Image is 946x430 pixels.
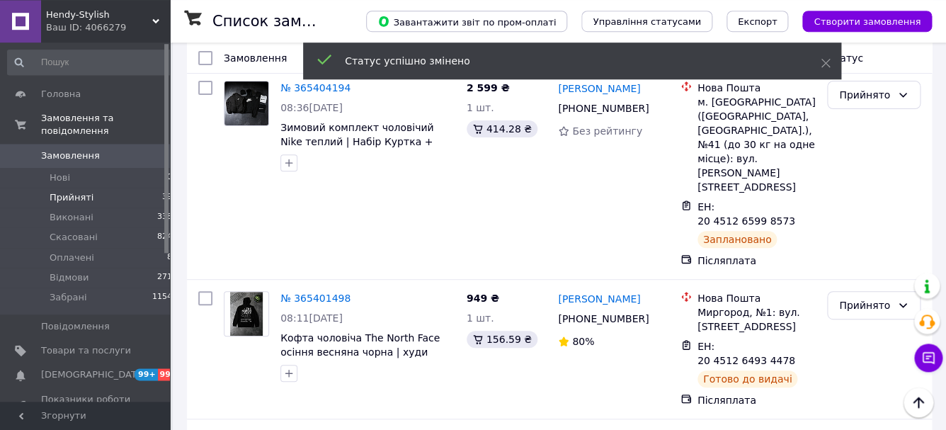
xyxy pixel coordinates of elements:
span: Hendy-Stylish [46,9,152,21]
img: Фото товару [224,81,268,125]
div: [PHONE_NUMBER] [555,98,651,118]
a: № 365404194 [280,82,351,94]
div: м. [GEOGRAPHIC_DATA] ([GEOGRAPHIC_DATA], [GEOGRAPHIC_DATA].), №41 (до 30 кг на одне місце): вул. ... [697,95,816,194]
span: Замовлення [41,149,100,162]
span: Прийняті [50,191,93,204]
a: № 365401498 [280,293,351,304]
div: Ваш ID: 4066279 [46,21,170,34]
span: 1 шт. [467,312,494,324]
div: Статус успішно змінено [345,54,785,68]
span: ЕН: 20 4512 6493 4478 [697,341,795,366]
button: Чат з покупцем [914,344,942,372]
img: Фото товару [230,292,263,336]
div: Миргород, №1: вул. [STREET_ADDRESS] [697,305,816,334]
a: [PERSON_NAME] [558,81,640,96]
input: Пошук [7,50,173,75]
span: Замовлення та повідомлення [41,112,170,137]
span: ЕН: 20 4512 6599 8573 [697,201,795,227]
span: Статус [827,52,863,64]
span: Відмови [50,271,89,284]
h1: Список замовлень [212,13,356,30]
span: [DEMOGRAPHIC_DATA] [41,368,146,381]
span: 08:36[DATE] [280,102,343,113]
div: Післяплата [697,254,816,268]
span: Створити замовлення [814,16,921,27]
span: Забрані [50,291,87,304]
button: Управління статусами [581,11,712,32]
a: Кофта чоловіча The North Face осіння весняна чорна | худи чоловіче тнф весна осінь ЛЮКС якість [280,332,448,386]
span: Головна [41,88,81,101]
span: 824 [157,231,172,244]
span: Замовлення [224,52,287,64]
span: Виконані [50,211,93,224]
span: 8 [167,251,172,264]
span: 39 [162,191,172,204]
span: 949 ₴ [467,293,499,304]
span: Завантажити звіт по пром-оплаті [377,15,556,28]
span: Оплачені [50,251,94,264]
a: [PERSON_NAME] [558,292,640,306]
span: 99+ [135,368,158,380]
div: [PHONE_NUMBER] [555,309,651,329]
div: Готово до видачі [697,370,798,387]
button: Завантажити звіт по пром-оплаті [366,11,567,32]
span: Товари та послуги [41,344,131,357]
span: 0 [167,171,172,184]
span: Скасовані [50,231,98,244]
span: 1154 [152,291,172,304]
button: Експорт [726,11,789,32]
span: 80% [572,336,594,347]
span: Експорт [738,16,777,27]
div: Нова Пошта [697,291,816,305]
span: 1 шт. [467,102,494,113]
span: Управління статусами [593,16,701,27]
span: 08:11[DATE] [280,312,343,324]
a: Зимовий комплект чоловічий Nike теплий | Набір Куртка + Костюм + 2 Футболки + Шапка [280,122,445,162]
div: Післяплата [697,393,816,407]
button: Наверх [904,387,933,417]
span: 271 [157,271,172,284]
span: 99+ [158,368,181,380]
span: Нові [50,171,70,184]
span: Без рейтингу [572,125,642,137]
button: Створити замовлення [802,11,932,32]
span: Повідомлення [41,320,110,333]
span: 2 599 ₴ [467,82,510,94]
div: Прийнято [839,298,891,313]
span: Показники роботи компанії [41,393,131,419]
div: 156.59 ₴ [467,331,537,348]
div: Прийнято [839,87,891,103]
span: 338 [157,211,172,224]
a: Фото товару [224,291,269,336]
div: Нова Пошта [697,81,816,95]
div: 414.28 ₴ [467,120,537,137]
a: Фото товару [224,81,269,126]
a: Створити замовлення [788,15,932,26]
div: Заплановано [697,231,777,248]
